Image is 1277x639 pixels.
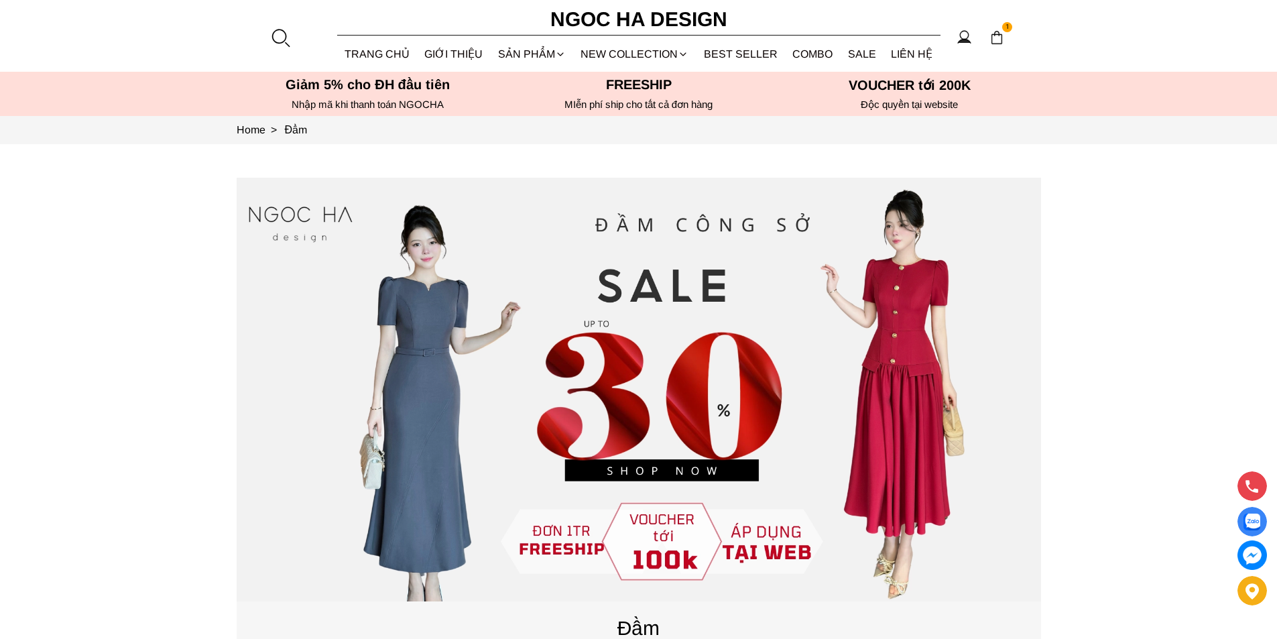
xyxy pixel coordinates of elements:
a: BEST SELLER [696,36,786,72]
a: messenger [1237,540,1267,570]
a: SALE [841,36,884,72]
h5: VOUCHER tới 200K [778,77,1041,93]
a: Ngoc Ha Design [538,3,739,36]
a: GIỚI THIỆU [417,36,491,72]
a: Combo [785,36,841,72]
h6: Độc quyền tại website [778,99,1041,111]
a: Display image [1237,507,1267,536]
font: Freeship [606,77,672,92]
a: Link to Đầm [285,124,308,135]
a: Link to Home [237,124,285,135]
a: LIÊN HỆ [884,36,940,72]
img: img-CART-ICON-ksit0nf1 [989,30,1004,45]
div: SẢN PHẨM [491,36,574,72]
h6: MIễn phí ship cho tất cả đơn hàng [507,99,770,111]
span: > [265,124,282,135]
font: Giảm 5% cho ĐH đầu tiên [286,77,450,92]
a: TRANG CHỦ [337,36,418,72]
img: Display image [1243,514,1260,530]
font: Nhập mã khi thanh toán NGOCHA [292,99,444,110]
span: 1 [1002,22,1013,33]
a: NEW COLLECTION [573,36,696,72]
